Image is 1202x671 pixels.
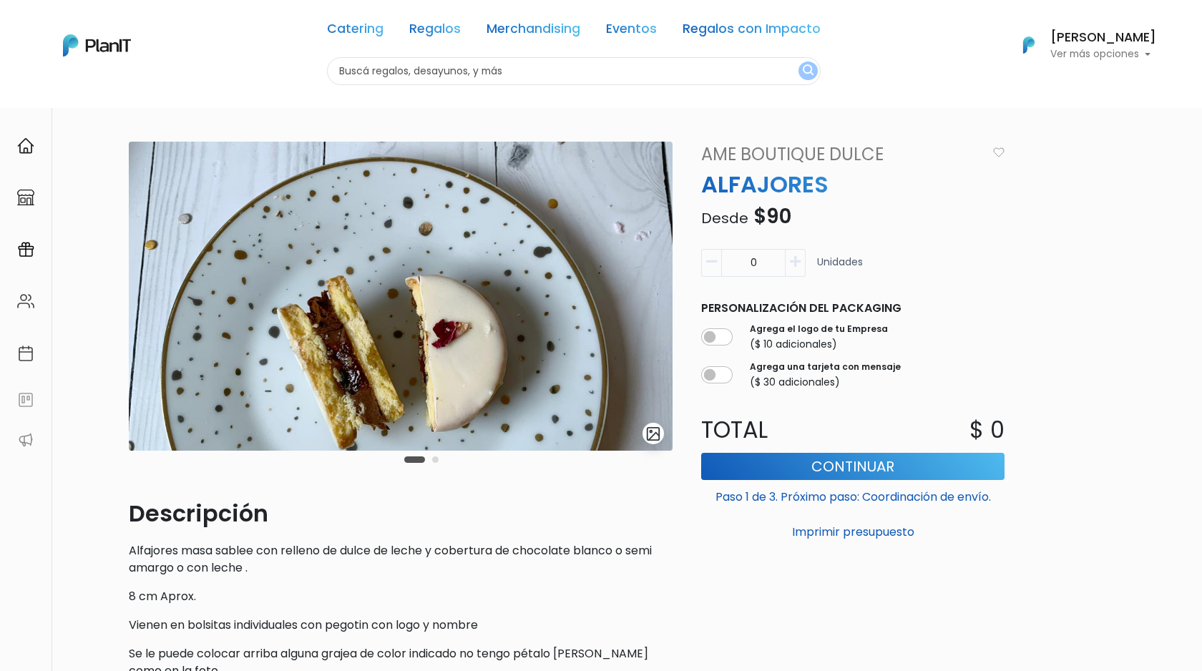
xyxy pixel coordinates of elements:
[993,147,1005,157] img: heart_icon
[693,142,987,167] a: Ame Boutique Dulce
[1050,49,1156,59] p: Ver más opciones
[17,345,34,362] img: calendar-87d922413cdce8b2cf7b7f5f62616a5cf9e4887200fb71536465627b3292af00.svg
[750,323,888,335] label: Agrega el logo de tu Empresa
[401,451,442,468] div: Carousel Pagination
[693,167,1013,202] p: ALFAJORES
[701,208,748,228] span: Desde
[129,542,673,577] p: Alfajores masa sablee con relleno de dulce de leche y cobertura de chocolate blanco o semi amargo...
[1050,31,1156,44] h6: [PERSON_NAME]
[327,23,383,40] a: Catering
[1005,26,1156,64] button: PlanIt Logo [PERSON_NAME] Ver más opciones
[817,255,863,283] p: Unidades
[17,189,34,206] img: marketplace-4ceaa7011d94191e9ded77b95e3339b90024bf715f7c57f8cf31f2d8c509eaba.svg
[701,483,1005,506] p: Paso 1 de 3. Próximo paso: Coordinación de envío.
[432,456,439,463] button: Carousel Page 2
[17,137,34,155] img: home-e721727adea9d79c4d83392d1f703f7f8bce08238fde08b1acbfd93340b81755.svg
[750,337,888,352] p: ($ 10 adicionales)
[17,293,34,310] img: people-662611757002400ad9ed0e3c099ab2801c6687ba6c219adb57efc949bc21e19d.svg
[701,453,1005,480] button: Continuar
[17,431,34,449] img: partners-52edf745621dab592f3b2c58e3bca9d71375a7ef29c3b500c9f145b62cc070d4.svg
[701,520,1005,544] button: Imprimir presupuesto
[129,496,673,531] p: Descripción
[487,23,580,40] a: Merchandising
[645,426,662,442] img: gallery-light
[129,142,673,451] img: WhatsApp_Image_2025-10-06_at_13.51.23__1_.jpeg
[753,202,791,230] span: $90
[404,456,425,463] button: Carousel Page 1 (Current Slide)
[129,617,673,634] p: Vienen en bolsitas individuales con pegotin con logo y nombre
[63,34,131,57] img: PlanIt Logo
[327,57,821,85] input: Buscá regalos, desayunos, y más
[17,241,34,258] img: campaigns-02234683943229c281be62815700db0a1741e53638e28bf9629b52c665b00959.svg
[969,413,1005,447] p: $ 0
[17,391,34,408] img: feedback-78b5a0c8f98aac82b08bfc38622c3050aee476f2c9584af64705fc4e61158814.svg
[750,375,901,390] p: ($ 30 adicionales)
[750,361,901,373] label: Agrega una tarjeta con mensaje
[129,588,673,605] p: 8 cm Aprox.
[683,23,821,40] a: Regalos con Impacto
[606,23,657,40] a: Eventos
[693,413,853,447] p: Total
[1013,29,1045,61] img: PlanIt Logo
[409,23,461,40] a: Regalos
[701,300,1005,317] p: Personalización del packaging
[803,64,813,78] img: search_button-432b6d5273f82d61273b3651a40e1bd1b912527efae98b1b7a1b2c0702e16a8d.svg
